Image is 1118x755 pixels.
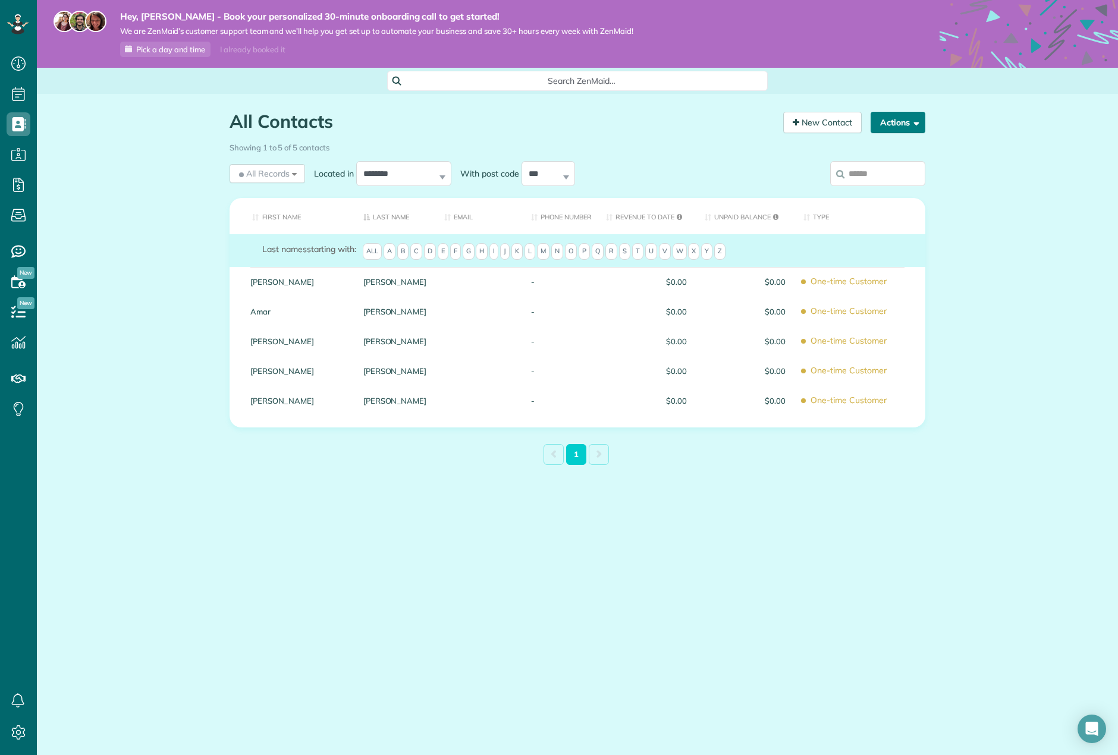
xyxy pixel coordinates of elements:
span: One-time Customer [803,271,916,292]
div: Open Intercom Messenger [1078,715,1106,743]
span: E [438,243,448,260]
span: N [551,243,563,260]
span: $0.00 [705,278,786,286]
span: D [424,243,436,260]
span: One-time Customer [803,390,916,411]
span: O [565,243,577,260]
span: X [688,243,699,260]
img: michelle-19f622bdf1676172e81f8f8fba1fb50e276960ebfe0243fe18214015130c80e4.jpg [85,11,106,32]
a: [PERSON_NAME] [250,397,346,405]
strong: Hey, [PERSON_NAME] - Book your personalized 30-minute onboarding call to get started! [120,11,633,23]
span: H [476,243,488,260]
a: [PERSON_NAME] [250,337,346,345]
span: V [659,243,671,260]
th: Revenue to Date: activate to sort column ascending [597,198,696,234]
span: $0.00 [606,397,687,405]
span: One-time Customer [803,331,916,351]
span: K [511,243,523,260]
a: Amar [250,307,346,316]
span: G [463,243,475,260]
th: Type: activate to sort column ascending [794,198,925,234]
span: $0.00 [606,367,687,375]
div: I already booked it [213,42,292,57]
label: With post code [451,168,522,180]
div: Showing 1 to 5 of 5 contacts [230,137,925,153]
span: A [384,243,395,260]
span: B [397,243,409,260]
a: [PERSON_NAME] [363,397,427,405]
span: One-time Customer [803,301,916,322]
span: All Records [237,168,290,180]
span: $0.00 [705,367,786,375]
th: Unpaid Balance: activate to sort column ascending [696,198,794,234]
h1: All Contacts [230,112,774,131]
span: I [489,243,498,260]
label: Located in [305,168,356,180]
label: starting with: [262,243,356,255]
span: One-time Customer [803,360,916,381]
span: $0.00 [606,337,687,345]
img: jorge-587dff0eeaa6aab1f244e6dc62b8924c3b6ad411094392a53c71c6c4a576187d.jpg [69,11,90,32]
span: F [450,243,461,260]
a: [PERSON_NAME] [250,278,346,286]
span: All [363,243,382,260]
div: - [522,267,597,297]
span: W [673,243,687,260]
span: S [619,243,630,260]
span: P [579,243,590,260]
a: [PERSON_NAME] [363,278,427,286]
th: First Name: activate to sort column ascending [230,198,354,234]
a: [PERSON_NAME] [363,367,427,375]
div: - [522,386,597,416]
div: - [522,326,597,356]
span: $0.00 [606,278,687,286]
button: Actions [871,112,925,133]
span: $0.00 [705,337,786,345]
span: New [17,267,34,279]
span: L [525,243,535,260]
span: Last names [262,244,307,254]
span: $0.00 [705,307,786,316]
div: - [522,356,597,386]
span: We are ZenMaid’s customer support team and we’ll help you get set up to automate your business an... [120,26,633,36]
span: T [632,243,643,260]
th: Email: activate to sort column ascending [435,198,522,234]
span: Z [714,243,726,260]
div: - [522,297,597,326]
span: $0.00 [606,307,687,316]
span: Pick a day and time [136,45,205,54]
a: 1 [566,444,586,465]
span: New [17,297,34,309]
span: R [605,243,617,260]
span: M [537,243,549,260]
a: [PERSON_NAME] [363,337,427,345]
span: Y [701,243,712,260]
a: [PERSON_NAME] [363,307,427,316]
img: maria-72a9807cf96188c08ef61303f053569d2e2a8a1cde33d635c8a3ac13582a053d.jpg [54,11,75,32]
span: J [500,243,510,260]
a: [PERSON_NAME] [250,367,346,375]
a: New Contact [783,112,862,133]
a: Pick a day and time [120,42,211,57]
span: C [410,243,422,260]
span: Q [592,243,604,260]
span: U [645,243,657,260]
th: Last Name: activate to sort column descending [354,198,436,234]
span: $0.00 [705,397,786,405]
th: Phone number: activate to sort column ascending [522,198,597,234]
